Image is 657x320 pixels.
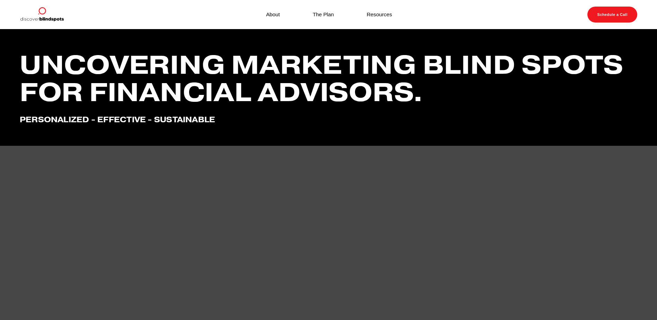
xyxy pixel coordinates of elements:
a: Resources [367,10,392,19]
a: About [266,10,280,19]
a: The Plan [313,10,334,19]
img: Discover Blind Spots [20,7,64,23]
h4: Personalized - effective - Sustainable [20,115,637,124]
a: Schedule a Call [587,7,637,23]
h1: Uncovering marketing blind spots for financial advisors. [20,51,637,106]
